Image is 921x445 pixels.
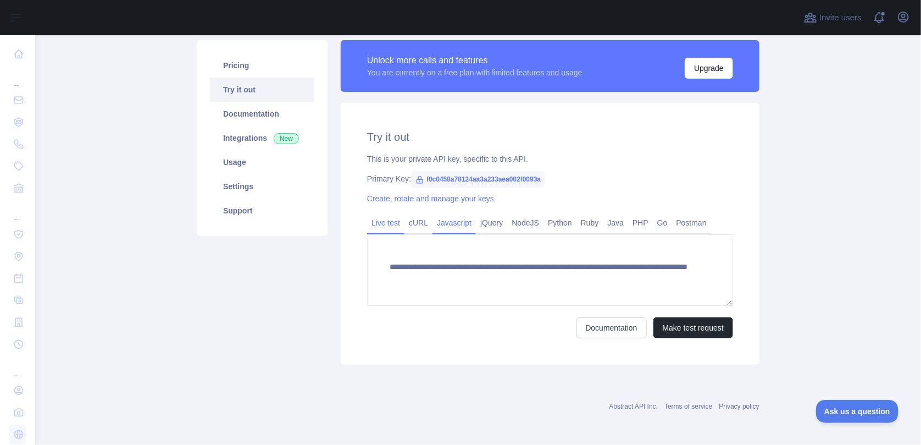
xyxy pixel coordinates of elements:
[367,173,733,184] div: Primary Key:
[274,133,299,144] span: New
[367,194,494,203] a: Create, rotate and manage your keys
[210,102,314,126] a: Documentation
[367,214,404,232] a: Live test
[210,53,314,78] a: Pricing
[802,9,864,26] button: Invite users
[653,317,733,338] button: Make test request
[476,214,507,232] a: jQuery
[576,214,603,232] a: Ruby
[819,12,862,24] span: Invite users
[609,403,658,410] a: Abstract API Inc.
[367,153,733,164] div: This is your private API key, specific to this API.
[367,67,582,78] div: You are currently on a free plan with limited features and usage
[507,214,543,232] a: NodeJS
[210,174,314,199] a: Settings
[210,78,314,102] a: Try it out
[367,54,582,67] div: Unlock more calls and features
[576,317,647,338] a: Documentation
[816,400,899,423] iframe: Toggle Customer Support
[411,171,545,188] span: f0c0458a78124aa3a233aea002f0093a
[653,214,672,232] a: Go
[367,129,733,145] h2: Try it out
[210,199,314,223] a: Support
[432,214,476,232] a: Javascript
[719,403,759,410] a: Privacy policy
[664,403,712,410] a: Terms of service
[628,214,653,232] a: PHP
[543,214,576,232] a: Python
[9,356,26,378] div: ...
[210,126,314,150] a: Integrations New
[9,200,26,222] div: ...
[210,150,314,174] a: Usage
[685,58,733,79] button: Upgrade
[9,66,26,88] div: ...
[603,214,629,232] a: Java
[404,214,432,232] a: cURL
[672,214,711,232] a: Postman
